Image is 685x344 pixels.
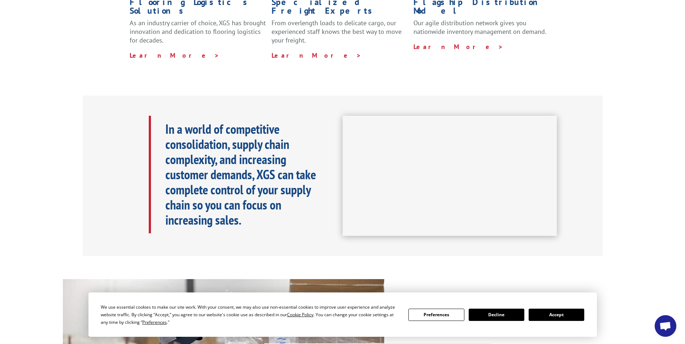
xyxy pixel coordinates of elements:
[343,116,557,236] iframe: XGS Logistics Solutions
[413,19,546,36] span: Our agile distribution network gives you nationwide inventory management on demand.
[413,43,503,51] a: Learn More >
[130,51,220,59] a: Learn More >
[287,312,313,318] span: Cookie Policy
[529,309,584,321] button: Accept
[101,303,400,326] div: We use essential cookies to make our site work. With your consent, we may also use non-essential ...
[272,19,408,51] p: From overlength loads to delicate cargo, our experienced staff knows the best way to move your fr...
[408,309,464,321] button: Preferences
[469,309,524,321] button: Decline
[272,51,361,59] a: Learn More >
[165,120,316,228] b: In a world of competitive consolidation, supply chain complexity, and increasing customer demands...
[142,319,167,325] span: Preferences
[655,315,676,337] div: Open chat
[130,19,266,44] span: As an industry carrier of choice, XGS has brought innovation and dedication to flooring logistics...
[88,292,597,337] div: Cookie Consent Prompt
